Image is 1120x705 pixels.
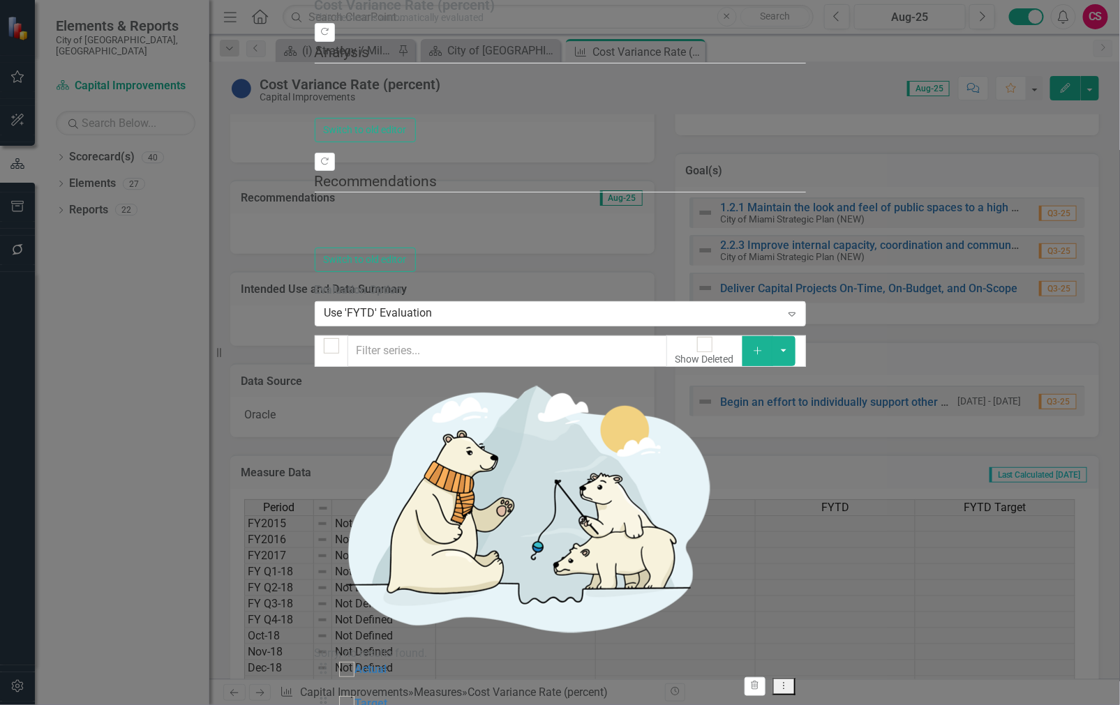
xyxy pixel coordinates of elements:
[315,13,799,23] div: This element is automatically evaluated
[675,352,734,366] div: Show Deleted
[315,367,733,646] img: No results found
[315,171,806,192] legend: Recommendations
[315,646,806,662] div: Sorry, no results found.
[315,42,806,63] legend: Analysis
[348,335,667,366] input: Filter series...
[315,118,416,142] button: Switch to old editor
[354,662,387,678] a: Actual
[315,282,806,298] label: Evaluation Option
[315,248,416,272] button: Switch to old editor
[324,306,782,322] div: Use 'FYTD' Evaluation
